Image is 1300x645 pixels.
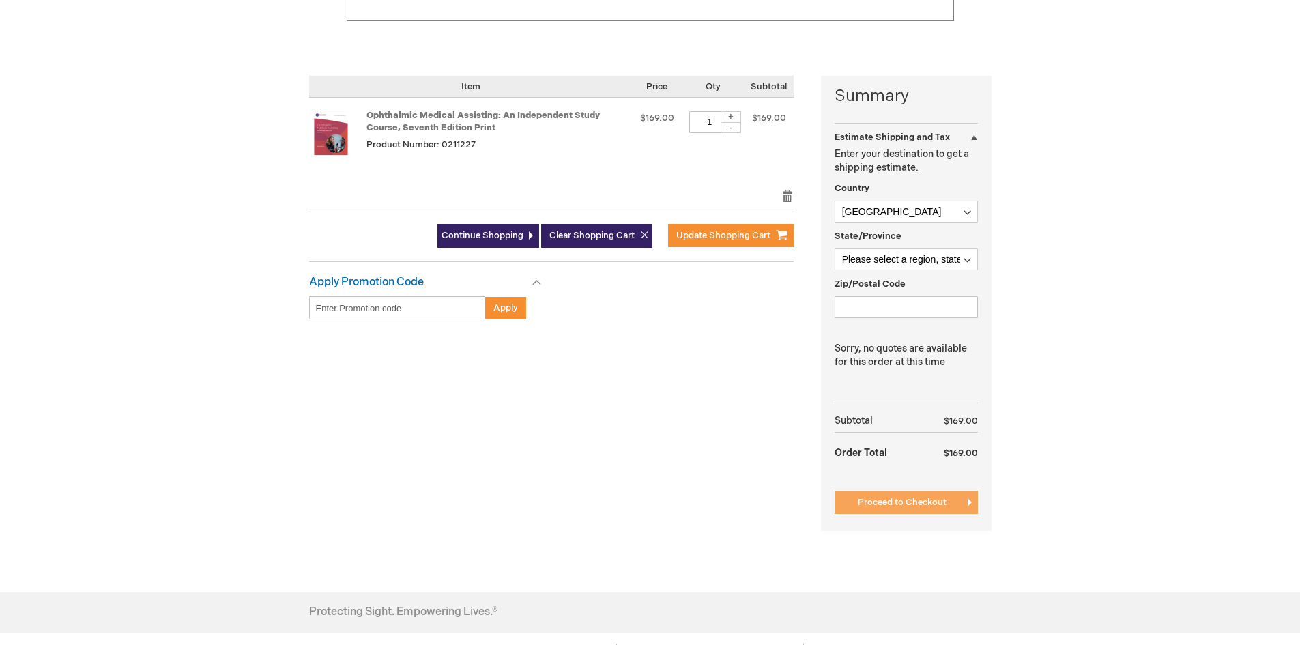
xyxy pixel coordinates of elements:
strong: Summary [835,85,978,108]
button: Clear Shopping Cart [541,224,652,248]
span: Qty [706,81,721,92]
button: Apply [485,296,526,319]
p: Enter your destination to get a shipping estimate. [835,147,978,175]
div: + [721,111,741,123]
span: Proceed to Checkout [858,497,947,508]
span: Update Shopping Cart [676,230,770,241]
span: Item [461,81,480,92]
span: Product Number: 0211227 [366,139,476,150]
span: State/Province [835,231,901,242]
button: Proceed to Checkout [835,491,978,514]
span: Apply [493,302,518,313]
span: Zip/Postal Code [835,278,906,289]
strong: Order Total [835,440,887,464]
span: Clear Shopping Cart [549,230,635,241]
th: Subtotal [835,410,917,433]
span: $169.00 [640,113,674,124]
span: Price [646,81,667,92]
input: Enter Promotion code [309,296,486,319]
strong: Apply Promotion Code [309,276,424,289]
a: Ophthalmic Medical Assisting: An Independent Study Course, Seventh Edition Print [366,110,600,134]
div: - [721,122,741,133]
img: Ophthalmic Medical Assisting: An Independent Study Course, Seventh Edition Print [309,111,353,155]
strong: Estimate Shipping and Tax [835,132,950,143]
a: Ophthalmic Medical Assisting: An Independent Study Course, Seventh Edition Print [309,111,366,175]
span: Continue Shopping [442,230,523,241]
h4: Protecting Sight. Empowering Lives.® [309,606,497,618]
span: $169.00 [944,448,978,459]
span: Country [835,183,869,194]
span: $169.00 [752,113,786,124]
button: Update Shopping Cart [668,224,794,247]
a: Continue Shopping [437,224,539,248]
p: Sorry, no quotes are available for this order at this time [835,342,978,369]
span: Subtotal [751,81,787,92]
span: $169.00 [944,416,978,427]
input: Qty [689,111,730,133]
